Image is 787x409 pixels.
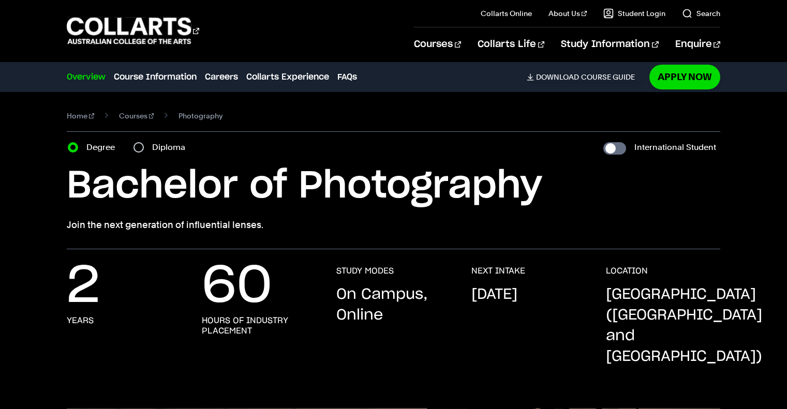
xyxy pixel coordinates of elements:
[606,266,648,276] h3: LOCATION
[336,284,450,326] p: On Campus, Online
[67,109,94,123] a: Home
[205,71,238,83] a: Careers
[67,16,199,46] div: Go to homepage
[67,315,94,326] h3: years
[649,65,720,89] a: Apply Now
[603,8,665,19] a: Student Login
[471,284,517,305] p: [DATE]
[536,72,579,82] span: Download
[414,27,461,62] a: Courses
[152,140,191,155] label: Diploma
[561,27,658,62] a: Study Information
[606,284,762,367] p: [GEOGRAPHIC_DATA] ([GEOGRAPHIC_DATA] and [GEOGRAPHIC_DATA])
[478,27,544,62] a: Collarts Life
[527,72,643,82] a: DownloadCourse Guide
[114,71,197,83] a: Course Information
[202,266,272,307] p: 60
[246,71,329,83] a: Collarts Experience
[119,109,154,123] a: Courses
[337,71,357,83] a: FAQs
[682,8,720,19] a: Search
[548,8,587,19] a: About Us
[634,140,716,155] label: International Student
[67,266,100,307] p: 2
[67,218,720,232] p: Join the next generation of influential lenses.
[179,109,222,123] span: Photography
[67,163,720,209] h1: Bachelor of Photography
[471,266,525,276] h3: NEXT INTAKE
[86,140,121,155] label: Degree
[202,315,316,336] h3: hours of industry placement
[67,71,106,83] a: Overview
[481,8,532,19] a: Collarts Online
[675,27,720,62] a: Enquire
[336,266,394,276] h3: STUDY MODES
